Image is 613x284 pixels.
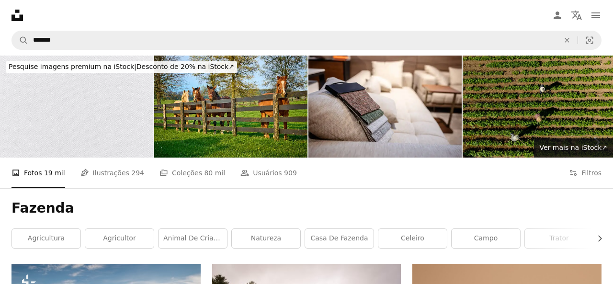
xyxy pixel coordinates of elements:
a: campo [452,229,520,248]
a: Coleções 80 mil [159,158,225,188]
form: Pesquise conteúdo visual em todo o site [11,31,602,50]
h1: Fazenda [11,200,602,217]
button: Limpar [556,31,578,49]
span: 909 [284,168,297,178]
button: Filtros [569,158,602,188]
button: Pesquisa visual [578,31,601,49]
span: Desconto de 20% na iStock ↗ [9,63,234,70]
img: Diversas texturas e cores de tecido para design de casa [308,56,462,158]
img: Grupo de cavalos olhando por cima de uma cerca em uma fazenda de cavalos no centro de Kentucky. [154,56,307,158]
a: agricultura [12,229,80,248]
a: celeiro [378,229,447,248]
a: natureza [232,229,300,248]
span: 80 mil [204,168,225,178]
a: agricultor [85,229,154,248]
a: Ver mais na iStock↗ [534,138,613,158]
a: Entrar / Cadastrar-se [548,6,567,25]
button: Idioma [567,6,586,25]
a: Ilustrações 294 [80,158,144,188]
button: Pesquise na Unsplash [12,31,28,49]
span: 294 [131,168,144,178]
button: rolar lista para a direita [591,229,602,248]
button: Menu [586,6,605,25]
a: trator [525,229,593,248]
a: Início — Unsplash [11,10,23,21]
a: Próximo [579,96,613,188]
a: casa de fazenda [305,229,374,248]
span: Ver mais na iStock ↗ [540,144,607,151]
span: Pesquise imagens premium na iStock | [9,63,136,70]
a: animal de criação [159,229,227,248]
a: Usuários 909 [240,158,297,188]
